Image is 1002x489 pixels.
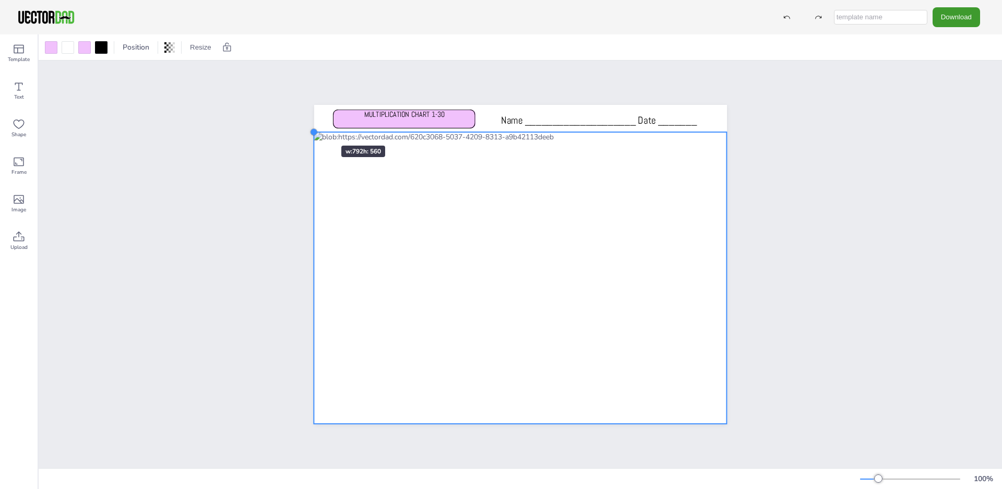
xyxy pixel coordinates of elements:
span: Position [121,42,151,52]
button: Download [933,7,980,27]
div: w: 792 h: 560 [341,146,385,157]
img: VectorDad-1.png [17,9,76,25]
button: Resize [186,39,216,56]
span: Frame [11,168,27,176]
span: Template [8,55,30,64]
span: MULTIPLICATION CHART 1-30 [364,110,445,119]
span: Image [11,206,26,214]
span: Text [14,93,24,101]
div: 100 % [971,474,996,484]
input: template name [834,10,927,25]
span: Name ____________________ Date _______ [500,113,696,126]
span: Upload [10,243,28,252]
span: Shape [11,130,26,139]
